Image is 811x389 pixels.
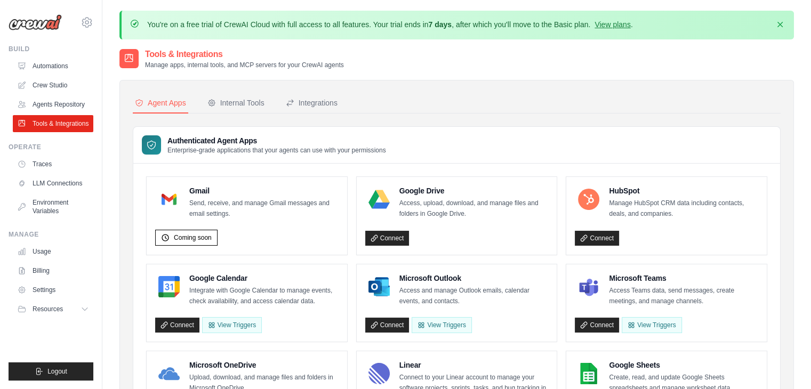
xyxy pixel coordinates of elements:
[399,273,549,283] h4: Microsoft Outlook
[13,77,93,94] a: Crew Studio
[158,189,180,210] img: Gmail Logo
[368,363,390,384] img: Linear Logo
[13,58,93,75] a: Automations
[13,281,93,298] a: Settings
[609,360,758,370] h4: Google Sheets
[365,231,409,246] a: Connect
[609,185,758,196] h4: HubSpot
[13,96,93,113] a: Agents Repository
[47,367,67,376] span: Logout
[595,20,630,29] a: View plans
[9,14,62,30] img: Logo
[189,185,339,196] h4: Gmail
[189,286,339,306] p: Integrate with Google Calendar to manage events, check availability, and access calendar data.
[412,317,471,333] : View Triggers
[13,115,93,132] a: Tools & Integrations
[399,198,549,219] p: Access, upload, download, and manage files and folders in Google Drive.
[609,198,758,219] p: Manage HubSpot CRM data including contacts, deals, and companies.
[13,243,93,260] a: Usage
[167,135,386,146] h3: Authenticated Agent Apps
[578,276,599,297] img: Microsoft Teams Logo
[9,45,93,53] div: Build
[9,143,93,151] div: Operate
[368,189,390,210] img: Google Drive Logo
[622,317,681,333] : View Triggers
[399,286,549,306] p: Access and manage Outlook emails, calendar events, and contacts.
[13,175,93,192] a: LLM Connections
[609,286,758,306] p: Access Teams data, send messages, create meetings, and manage channels.
[205,93,267,114] button: Internal Tools
[9,230,93,239] div: Manage
[145,48,344,61] h2: Tools & Integrations
[207,98,264,108] div: Internal Tools
[399,360,549,370] h4: Linear
[189,198,339,219] p: Send, receive, and manage Gmail messages and email settings.
[428,20,452,29] strong: 7 days
[578,363,599,384] img: Google Sheets Logo
[13,194,93,220] a: Environment Variables
[399,185,549,196] h4: Google Drive
[135,98,186,108] div: Agent Apps
[284,93,340,114] button: Integrations
[609,273,758,283] h4: Microsoft Teams
[189,273,339,283] h4: Google Calendar
[155,318,199,333] a: Connect
[13,156,93,173] a: Traces
[202,317,262,333] button: View Triggers
[147,19,633,30] p: You're on a free trial of CrewAI Cloud with full access to all features. Your trial ends in , aft...
[9,362,93,380] button: Logout
[575,231,619,246] a: Connect
[174,233,212,242] span: Coming soon
[365,318,409,333] a: Connect
[575,318,619,333] a: Connect
[158,363,180,384] img: Microsoft OneDrive Logo
[167,146,386,155] p: Enterprise-grade applications that your agents can use with your permissions
[578,189,599,210] img: HubSpot Logo
[189,360,339,370] h4: Microsoft OneDrive
[158,276,180,297] img: Google Calendar Logo
[286,98,338,108] div: Integrations
[368,276,390,297] img: Microsoft Outlook Logo
[33,305,63,313] span: Resources
[13,301,93,318] button: Resources
[145,61,344,69] p: Manage apps, internal tools, and MCP servers for your CrewAI agents
[13,262,93,279] a: Billing
[133,93,188,114] button: Agent Apps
